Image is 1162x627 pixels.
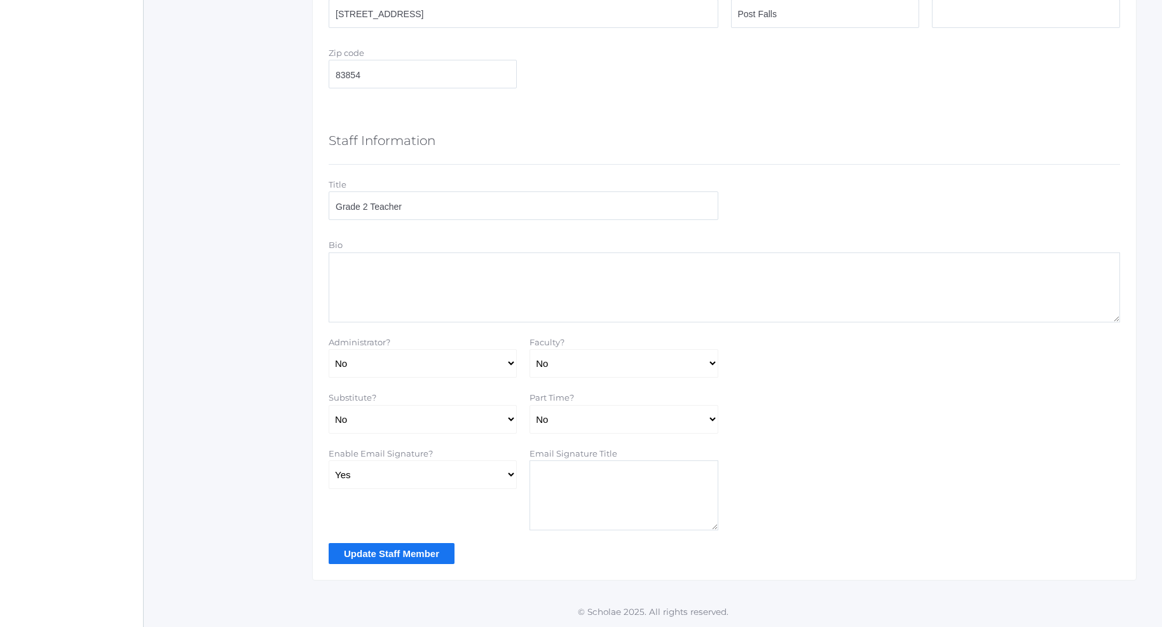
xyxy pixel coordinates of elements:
input: Update Staff Member [329,543,455,564]
p: © Scholae 2025. All rights reserved. [144,605,1162,618]
h5: Staff Information [329,130,435,151]
label: Faculty? [530,337,564,347]
label: Substitute? [329,392,376,403]
label: Bio [329,240,343,250]
label: Administrator? [329,337,390,347]
label: Title [329,179,346,189]
label: Email Signature Title [530,448,617,458]
label: Enable Email Signature? [329,448,433,458]
label: Zip code [329,48,364,58]
label: Part Time? [530,392,574,403]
